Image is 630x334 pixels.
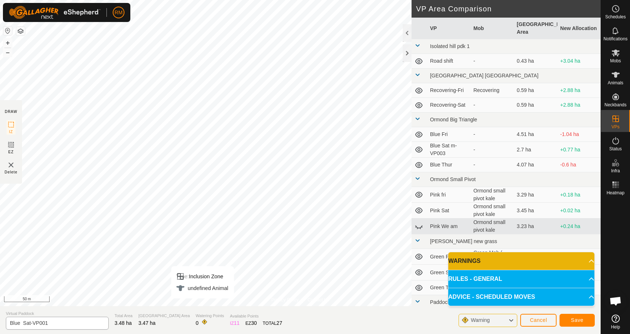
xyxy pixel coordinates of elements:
div: undefined Animal [176,284,228,293]
span: RULES - GENERAL [448,275,502,283]
span: Ormond Small Pivot [430,176,475,182]
td: 0.59 ha [514,83,557,98]
td: 4.07 ha [514,158,557,172]
td: 3.29 ha [514,187,557,203]
div: - [473,146,511,154]
td: +0.18 ha [557,187,601,203]
td: +2.88 ha [557,98,601,113]
td: 3.45 ha [514,203,557,219]
span: 30 [251,320,257,326]
span: Warning [471,317,490,323]
span: 3.48 ha [115,320,132,326]
span: Neckbands [604,103,626,107]
span: 0 [196,320,199,326]
td: Blue Sat m-VP003 [427,142,470,158]
td: 4.35 ha [514,249,557,265]
td: Green Fri [427,249,470,265]
td: 3.23 ha [514,219,557,234]
td: +2.88 ha [557,83,601,98]
span: Mobs [610,59,621,63]
span: Paddock 126 [430,299,460,305]
td: -0.88 ha [557,249,601,265]
td: Blue Fri [427,127,470,142]
span: Isolated hill pdk 1 [430,43,470,49]
span: Heatmap [607,191,624,195]
th: Mob [470,18,514,39]
span: WARNINGS [448,257,481,265]
td: Road shift [427,54,470,69]
td: 0.59 ha [514,98,557,113]
td: Blue Thur [427,158,470,172]
a: Contact Us [308,297,329,303]
span: EZ [8,149,14,155]
button: Save [560,314,595,327]
td: +0.24 ha [557,219,601,234]
button: Cancel [520,314,557,327]
p-accordion-header: ADVICE - SCHEDULED MOVES [448,288,594,306]
td: Pink Sat [427,203,470,219]
td: Pink We am [427,219,470,234]
td: Green Thur [427,280,470,295]
th: [GEOGRAPHIC_DATA] Area [514,18,557,39]
span: Watering Points [196,313,224,319]
span: [GEOGRAPHIC_DATA] Area [138,313,190,319]
span: [PERSON_NAME] new grass [430,238,497,244]
td: 2.7 ha [514,142,557,158]
div: Ormond small pivot kale [473,219,511,234]
td: Recovering-Fri [427,83,470,98]
td: +0.02 ha [557,203,601,219]
span: [GEOGRAPHIC_DATA] [GEOGRAPHIC_DATA] [430,73,538,78]
span: IZ [9,129,13,135]
button: Map Layers [16,27,25,36]
a: Privacy Policy [271,297,299,303]
td: Green Sat [427,265,470,280]
td: Recovering-Sat [427,98,470,113]
div: - [473,57,511,65]
td: 0.43 ha [514,54,557,69]
span: Animals [608,81,623,85]
div: Open chat [605,290,627,312]
div: - [473,131,511,138]
span: Delete [5,169,18,175]
div: - [473,101,511,109]
h2: VP Area Comparison [416,4,601,13]
span: Status [609,147,622,151]
div: Ormond small pivot kale [473,187,511,202]
img: VP [7,161,15,169]
th: VP [427,18,470,39]
span: Ormond Big Triangle [430,117,477,122]
img: Gallagher Logo [9,6,101,19]
div: TOTAL [263,319,282,327]
td: 4.51 ha [514,127,557,142]
div: Recovering [473,87,511,94]
span: Notifications [604,37,627,41]
td: -1.04 ha [557,127,601,142]
span: ADVICE - SCHEDULED MOVES [448,293,535,301]
a: Help [601,312,630,332]
span: RM [115,9,123,16]
div: Ormond small pivot kale [473,203,511,218]
p-accordion-header: WARNINGS [448,252,594,270]
td: -0.6 ha [557,158,601,172]
button: – [3,48,12,57]
div: Inclusion Zone [176,272,228,281]
div: Green Mob ( Brown) [473,249,511,264]
span: Save [571,317,583,323]
span: Available Points [230,313,282,319]
div: - [473,161,511,169]
td: Pink fri [427,187,470,203]
div: IZ [230,319,239,327]
span: 27 [276,320,282,326]
span: Schedules [605,15,626,19]
span: 3.47 ha [138,320,156,326]
span: 11 [234,320,240,326]
p-accordion-header: RULES - GENERAL [448,270,594,288]
th: New Allocation [557,18,601,39]
div: EZ [246,319,257,327]
td: +0.77 ha [557,142,601,158]
div: DRAW [5,109,17,114]
span: Total Area [115,313,133,319]
span: Infra [611,169,620,173]
button: + [3,38,12,47]
td: +3.04 ha [557,54,601,69]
